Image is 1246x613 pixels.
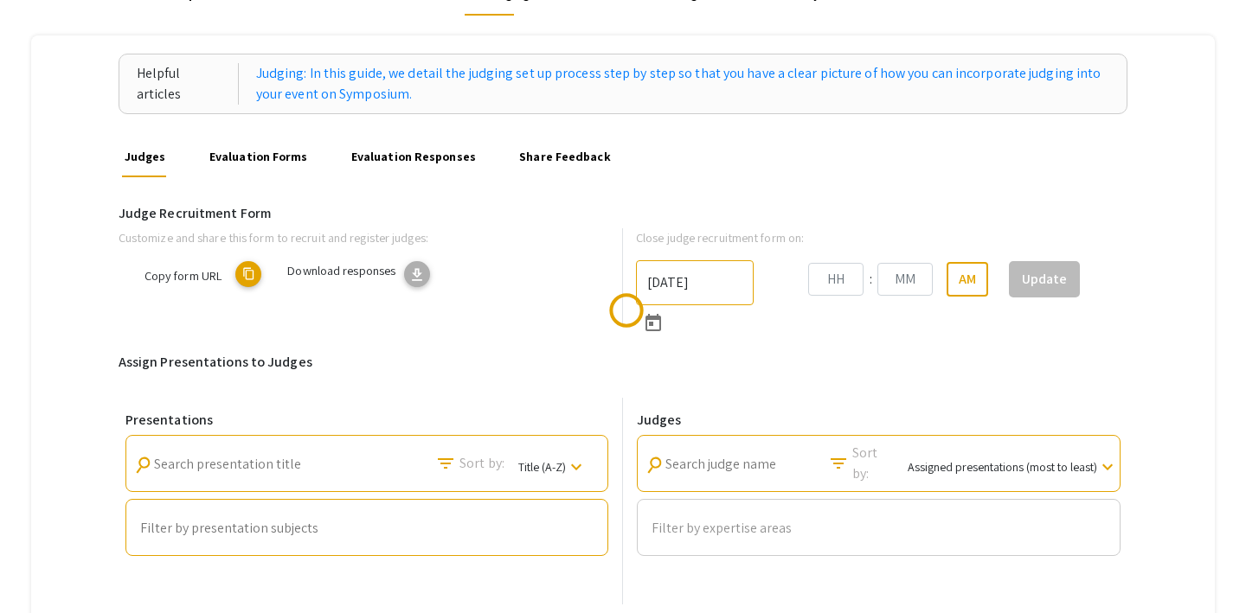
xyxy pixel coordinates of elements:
h6: Presentations [125,412,608,428]
input: Minutes [877,263,933,296]
h6: Assign Presentations to Judges [119,354,1127,370]
a: Share Feedback [517,136,614,177]
label: Close judge recruitment form on: [636,228,804,247]
div: Helpful articles [137,63,239,105]
span: download [408,266,426,284]
a: Evaluation Responses [348,136,478,177]
mat-icon: Search [828,453,849,474]
span: Sort by: [459,453,504,474]
button: Open calendar [636,305,671,340]
a: Evaluation Forms [206,136,311,177]
span: Copy form URL [145,267,222,284]
mat-chip-list: Auto complete [652,517,1106,540]
a: Judging: In this guide, we detail the judging set up process step by step so that you have a clea... [256,63,1109,105]
h6: Judges [637,412,1121,428]
span: Title (A-Z) [518,459,566,475]
span: Download responses [287,262,395,278]
span: Sort by: [852,443,894,484]
mat-icon: Search [435,453,456,474]
mat-icon: copy URL [235,261,261,287]
button: download [404,261,430,287]
mat-icon: keyboard_arrow_down [566,457,587,477]
a: Judges [121,136,169,177]
h6: Judge Recruitment Form [119,205,1127,221]
input: Hours [808,263,864,296]
span: Assigned presentations (most to least) [908,459,1097,475]
p: Customize and share this form to recruit and register judges: [119,228,594,247]
mat-icon: Search [643,454,666,477]
button: Assigned presentations (most to least) [894,450,1116,482]
mat-icon: keyboard_arrow_down [1097,457,1118,477]
mat-chip-list: Auto complete [140,517,594,540]
button: Update [1009,261,1080,297]
div: : [864,269,877,290]
iframe: Chat [13,535,74,600]
mat-icon: Search [132,454,155,477]
button: AM [947,262,988,297]
button: Title (A-Z) [504,450,601,482]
